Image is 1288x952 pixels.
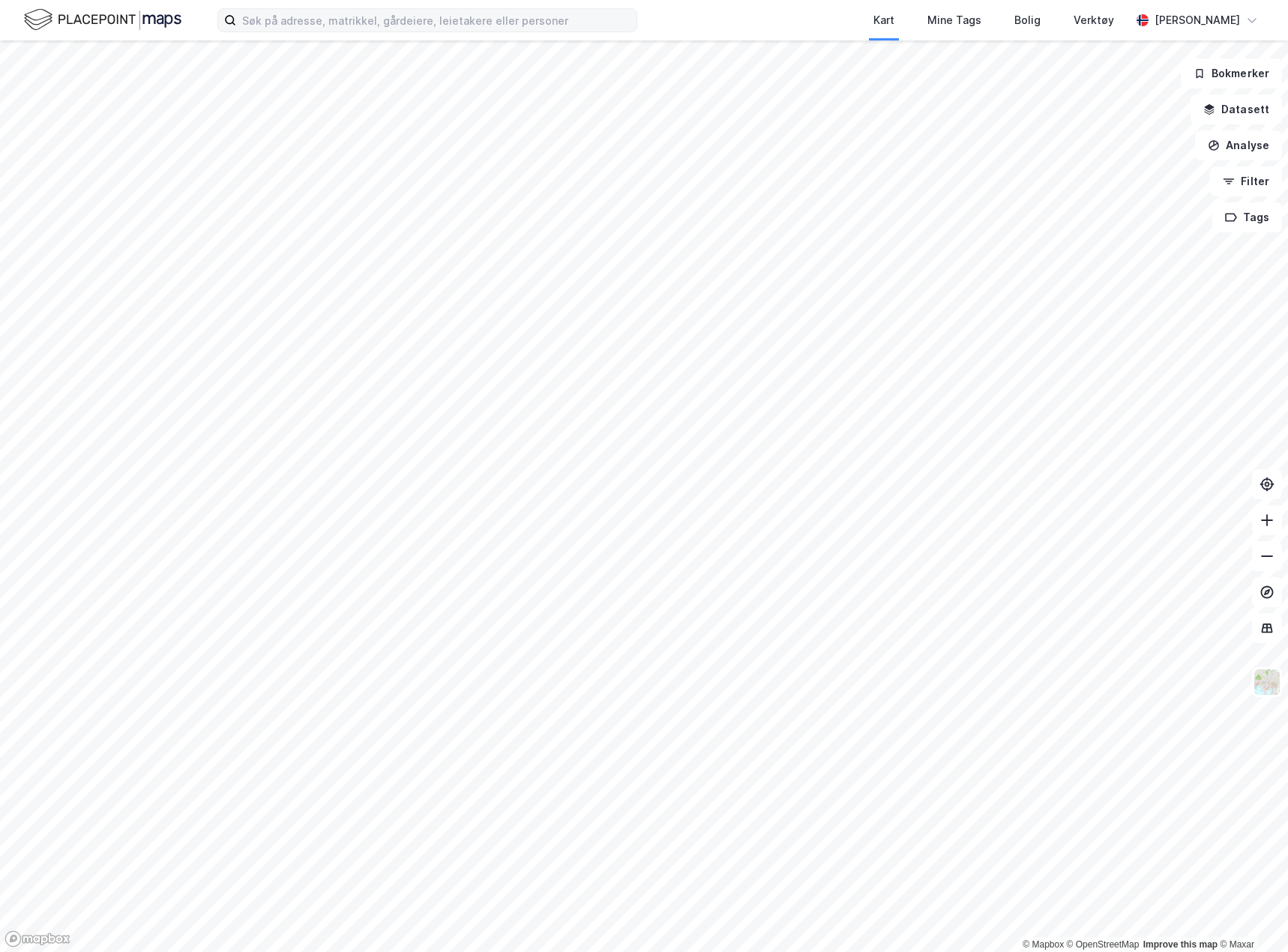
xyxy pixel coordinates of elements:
button: Analyse [1195,130,1282,160]
a: Improve this map [1143,939,1218,950]
button: Tags [1212,202,1282,232]
div: Mine Tags [927,11,981,29]
div: Verktøy [1074,11,1114,29]
button: Datasett [1191,94,1282,124]
img: Z [1253,668,1281,696]
a: OpenStreetMap [1067,939,1140,950]
div: Kontrollprogram for chat [1213,880,1288,952]
div: [PERSON_NAME] [1155,11,1240,29]
button: Bokmerker [1181,58,1282,88]
a: Mapbox [1023,939,1064,950]
input: Søk på adresse, matrikkel, gårdeiere, leietakere eller personer [236,9,637,31]
div: Kart [873,11,894,29]
img: logo.f888ab2527a4732fd821a326f86c7f29.svg [24,7,181,33]
a: Mapbox homepage [4,930,70,948]
iframe: Chat Widget [1213,880,1288,952]
div: Bolig [1014,11,1041,29]
button: Filter [1210,166,1282,196]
